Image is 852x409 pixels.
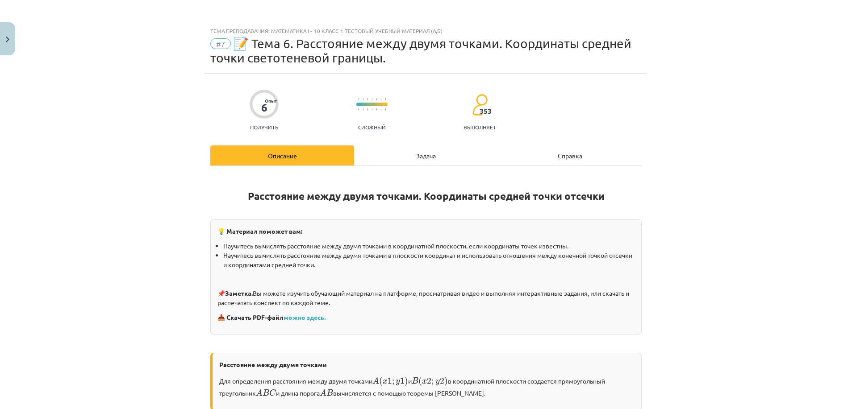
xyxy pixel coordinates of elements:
[400,378,405,384] span: 1
[372,377,379,384] span: A
[367,98,368,100] img: icon-short-line-57e1e144782c952c97e751825c79c345078a6d821885a25fce030b3d8c18986b.svg
[284,313,326,321] a: можно здесь.
[376,98,377,100] img: icon-short-line-57e1e144782c952c97e751825c79c345078a6d821885a25fce030b3d8c18986b.svg
[320,389,326,396] span: A
[358,98,359,100] img: icon-short-line-57e1e144782c952c97e751825c79c345078a6d821885a25fce030b3d8c18986b.svg
[396,380,400,385] span: y
[472,94,488,116] img: students-c634bb4e5e11cddfef0936a35e636f08e4e9abd3cc4e673bd6f9a4125e45ecb1.svg
[217,289,635,307] p: 📌 Вы можете изучить обучающий материал на платформе, просматривая видео и выполняя интерактивные ...
[392,380,394,385] span: ;
[379,377,383,386] span: (
[223,251,635,269] li: Научитесь вычислять расстояние между двумя точками в плоскости координат и использовать отношения...
[431,380,434,385] span: ;
[250,124,279,130] p: Получить
[498,145,642,165] div: Справка
[376,108,377,111] img: icon-short-line-57e1e144782c952c97e751825c79c345078a6d821885a25fce030b3d8c18986b.svg
[219,360,327,368] strong: Расстояние между двумя точками
[427,378,431,384] span: 2
[372,98,372,100] img: icon-short-line-57e1e144782c952c97e751825c79c345078a6d821885a25fce030b3d8c18986b.svg
[223,241,635,251] li: Научитесь вычислять расстояние между двумя точками в координатной плоскости, если координаты точе...
[418,377,422,386] span: (
[219,375,635,398] p: Для определения расстояния между двумя точками и в координатной плоскости создается прямоугольный...
[383,380,388,384] span: x
[265,98,277,103] span: Опыт
[269,389,276,396] span: C
[440,378,444,384] span: 2
[372,108,372,111] img: icon-short-line-57e1e144782c952c97e751825c79c345078a6d821885a25fce030b3d8c18986b.svg
[217,227,302,235] strong: 💡 Материал поможет вам:
[256,389,263,396] span: A
[412,377,418,384] span: B
[380,98,381,100] img: icon-short-line-57e1e144782c952c97e751825c79c345078a6d821885a25fce030b3d8c18986b.svg
[263,389,269,396] span: B
[358,124,386,130] p: Сложный
[464,124,496,130] p: Выполняет
[248,190,605,202] strong: Расстояние между двумя точками. Координаты средней точки отсечки
[261,101,267,114] div: 6
[405,377,408,386] span: )
[388,378,392,384] span: 1
[326,389,333,396] span: B
[6,37,9,42] img: icon-close-lesson-0947bae3869378f0d4975bcd49f059093ad1ed9edebbc8119c70593378902aed.svg
[210,36,631,65] span: 📝 Тема 6. Расстояние между двумя точками. Координаты средней точки светотеневой границы.
[480,107,492,115] span: 353
[435,380,440,385] span: y
[217,313,326,321] strong: 📥 Скачать PDF-файл
[225,289,253,297] strong: Заметка.
[210,28,642,34] div: Тема преподавания: Математика i - 10 класс 1 тестовый учебный материал (а,б)
[210,145,354,165] div: Описание
[358,108,359,111] img: icon-short-line-57e1e144782c952c97e751825c79c345078a6d821885a25fce030b3d8c18986b.svg
[210,38,231,49] span: #7
[422,380,427,384] span: x
[385,108,386,111] img: icon-short-line-57e1e144782c952c97e751825c79c345078a6d821885a25fce030b3d8c18986b.svg
[354,145,498,165] div: Задача
[367,108,368,111] img: icon-short-line-57e1e144782c952c97e751825c79c345078a6d821885a25fce030b3d8c18986b.svg
[385,98,386,100] img: icon-short-line-57e1e144782c952c97e751825c79c345078a6d821885a25fce030b3d8c18986b.svg
[444,377,448,386] span: )
[380,108,381,111] img: icon-short-line-57e1e144782c952c97e751825c79c345078a6d821885a25fce030b3d8c18986b.svg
